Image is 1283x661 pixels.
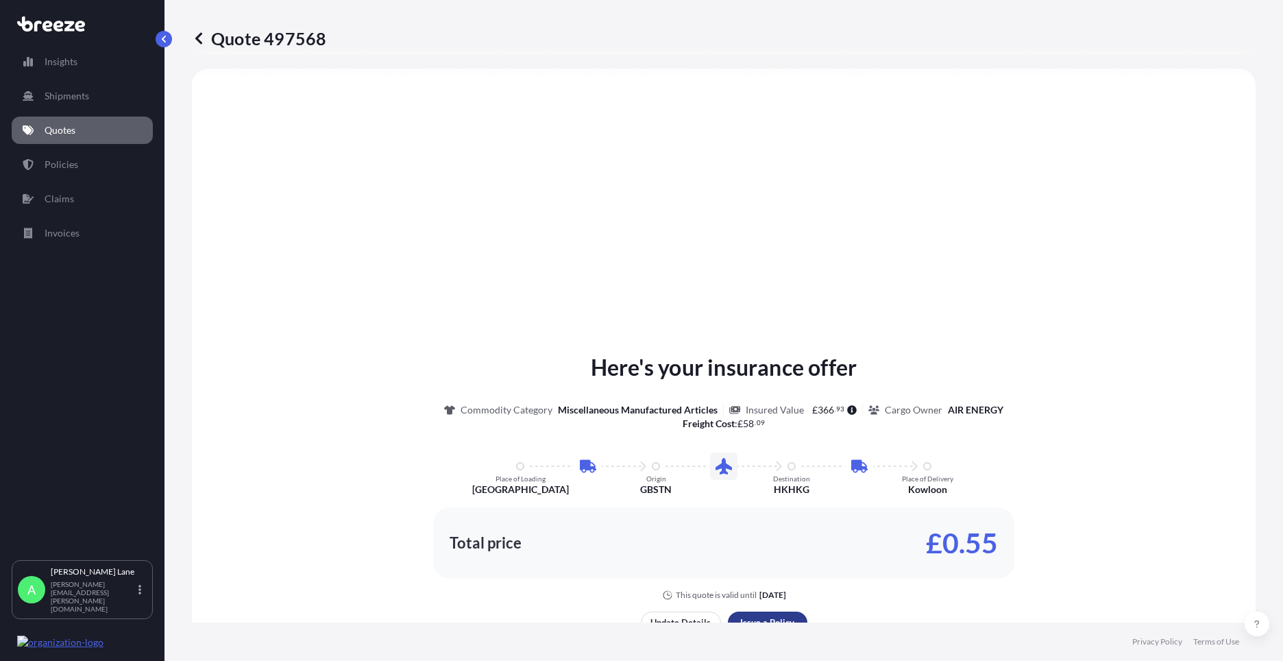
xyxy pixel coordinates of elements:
[45,89,89,103] p: Shipments
[836,407,844,411] span: 93
[12,185,153,213] a: Claims
[646,474,666,483] p: Origin
[45,158,78,171] p: Policies
[948,403,1003,417] p: AIR ENERGY
[755,420,756,425] span: .
[774,483,809,496] p: HKHKG
[45,55,77,69] p: Insights
[51,580,136,613] p: [PERSON_NAME][EMAIL_ADDRESS][PERSON_NAME][DOMAIN_NAME]
[650,616,711,629] p: Update Details
[737,419,743,429] span: £
[641,612,721,634] button: Update Details
[12,117,153,144] a: Quotes
[728,612,807,634] button: Issue a Policy
[461,403,552,417] p: Commodity Category
[192,27,326,49] p: Quote 497568
[926,532,998,554] p: £0.55
[591,351,857,384] p: Here's your insurance offer
[902,474,953,483] p: Place of Delivery
[45,192,74,206] p: Claims
[812,405,818,415] span: £
[743,419,754,429] span: 58
[51,566,136,577] p: [PERSON_NAME] Lane
[640,483,672,496] p: GBSTN
[12,219,153,247] a: Invoices
[12,151,153,178] a: Policies
[746,403,804,417] p: Insured Value
[472,483,569,496] p: [GEOGRAPHIC_DATA]
[450,536,522,550] p: Total price
[558,403,718,417] p: Miscellaneous Manufactured Articles
[885,403,942,417] p: Cargo Owner
[683,418,735,429] b: Freight Cost
[908,483,947,496] p: Kowloon
[1193,636,1239,647] a: Terms of Use
[12,82,153,110] a: Shipments
[27,583,36,597] span: A
[45,123,75,137] p: Quotes
[773,474,810,483] p: Destination
[1132,636,1182,647] a: Privacy Policy
[683,417,765,431] p: :
[759,590,786,601] p: [DATE]
[45,226,80,240] p: Invoices
[757,420,765,425] span: 09
[818,405,834,415] span: 366
[676,590,757,601] p: This quote is valid until
[740,616,794,629] p: Issue a Policy
[496,474,546,483] p: Place of Loading
[12,48,153,75] a: Insights
[835,407,836,411] span: .
[17,636,103,649] img: organization-logo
